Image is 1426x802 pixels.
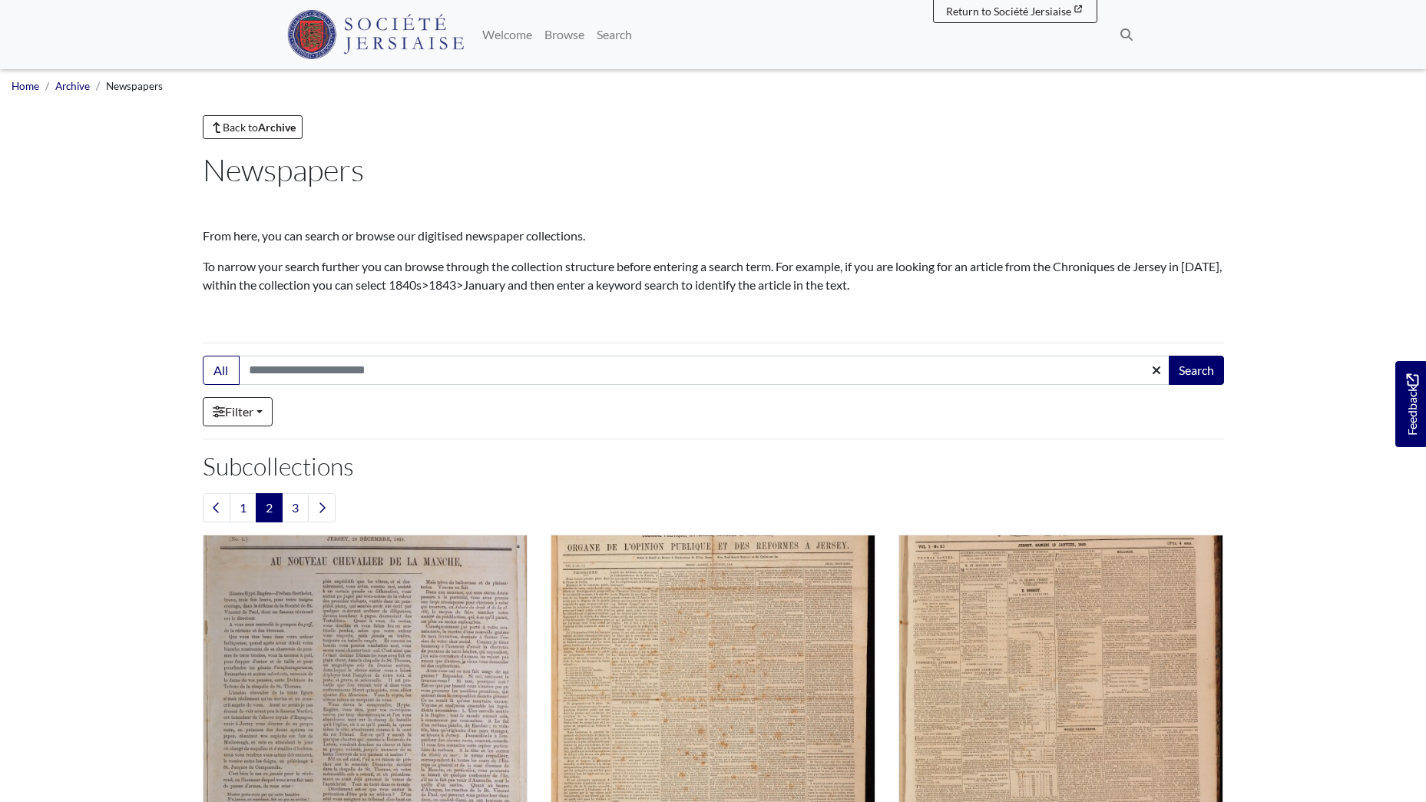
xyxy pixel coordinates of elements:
[203,151,1224,188] h1: Newspapers
[12,80,39,92] a: Home
[239,356,1170,385] input: Search this collection...
[287,6,465,63] a: Société Jersiaise logo
[230,493,256,522] a: Goto page 1
[258,121,296,134] strong: Archive
[55,80,90,92] a: Archive
[106,80,163,92] span: Newspapers
[203,227,1224,245] p: From here, you can search or browse our digitised newspaper collections.
[591,19,638,50] a: Search
[203,257,1224,294] p: To narrow your search further you can browse through the collection structure before entering a s...
[476,19,538,50] a: Welcome
[946,5,1071,18] span: Return to Société Jersiaise
[1403,373,1421,436] span: Feedback
[203,356,240,385] button: All
[256,493,283,522] span: Goto page 2
[203,397,273,426] a: Filter
[203,493,230,522] a: Previous page
[308,493,336,522] a: Next page
[203,115,303,139] a: Back toArchive
[538,19,591,50] a: Browse
[1395,361,1426,447] a: Would you like to provide feedback?
[282,493,309,522] a: Goto page 3
[287,10,465,59] img: Société Jersiaise
[203,493,1224,522] nav: pagination
[203,452,1224,481] h2: Subcollections
[1169,356,1224,385] button: Search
